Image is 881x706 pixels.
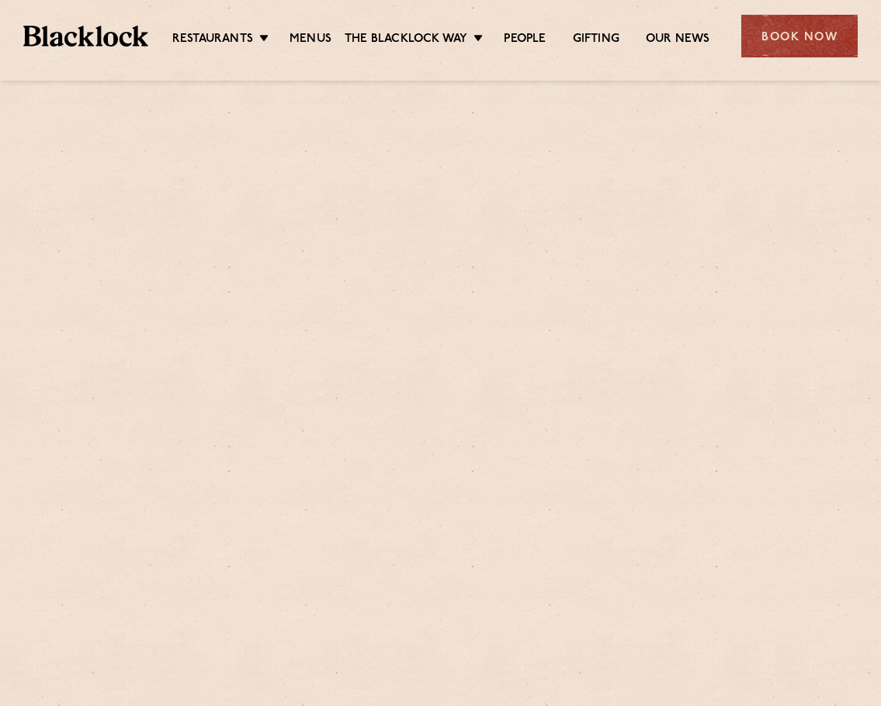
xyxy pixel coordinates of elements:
img: BL_Textured_Logo-footer-cropped.svg [23,26,148,47]
a: Restaurants [172,32,253,49]
a: Our News [646,32,710,49]
a: Menus [290,32,331,49]
a: The Blacklock Way [345,32,467,49]
a: People [504,32,546,49]
a: Gifting [573,32,619,49]
div: Book Now [741,15,858,57]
